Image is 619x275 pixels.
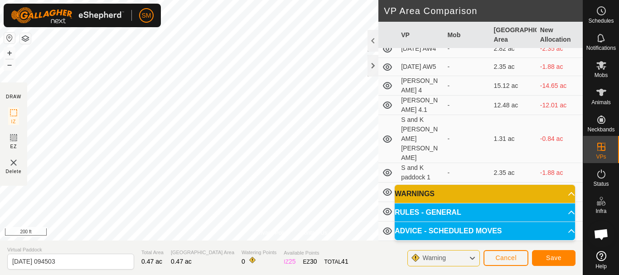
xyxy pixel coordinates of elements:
[588,18,614,24] span: Schedules
[395,222,575,240] p-accordion-header: ADVICE - SCHEDULED MOVES
[537,58,583,76] td: -1.88 ac
[537,22,583,48] th: New Allocation
[490,163,537,183] td: 2.35 ac
[546,254,561,261] span: Save
[587,127,614,132] span: Neckbands
[532,250,575,266] button: Save
[11,118,16,125] span: IZ
[397,96,444,115] td: [PERSON_NAME] 4.1
[397,40,444,58] td: [DATE] AW4
[397,163,444,183] td: S and K paddock 1
[142,11,151,20] span: SM
[595,72,608,78] span: Mobs
[6,93,21,100] div: DRAW
[537,183,583,202] td: -11.44 ac
[495,254,517,261] span: Cancel
[588,221,615,248] div: Open chat
[395,190,435,198] span: WARNINGS
[303,257,317,266] div: EZ
[447,81,486,91] div: -
[284,249,348,257] span: Available Points
[490,40,537,58] td: 2.82 ac
[447,101,486,110] div: -
[490,183,537,202] td: 11.91 ac
[537,96,583,115] td: -12.01 ac
[341,258,348,265] span: 41
[595,208,606,214] span: Infra
[242,258,245,265] span: 0
[596,154,606,159] span: VPs
[4,59,15,70] button: –
[171,249,234,256] span: [GEOGRAPHIC_DATA] Area
[141,258,162,265] span: 0.47 ac
[324,257,348,266] div: TOTAL
[444,22,490,48] th: Mob
[537,40,583,58] td: -2.35 ac
[395,209,461,216] span: RULES - GENERAL
[490,76,537,96] td: 15.12 ac
[484,250,528,266] button: Cancel
[397,115,444,163] td: S and K [PERSON_NAME] [PERSON_NAME]
[310,258,317,265] span: 30
[395,227,502,235] span: ADVICE - SCHEDULED MOVES
[447,134,486,144] div: -
[537,115,583,163] td: -0.84 ac
[490,58,537,76] td: 2.35 ac
[300,229,327,237] a: Contact Us
[537,76,583,96] td: -14.65 ac
[397,22,444,48] th: VP
[8,157,19,168] img: VP
[490,22,537,48] th: [GEOGRAPHIC_DATA] Area
[397,183,444,202] td: S and K Paddock 2
[384,5,583,16] h2: VP Area Comparison
[422,254,446,261] span: Warning
[289,258,296,265] span: 25
[447,168,486,178] div: -
[447,62,486,72] div: -
[141,249,164,256] span: Total Area
[397,58,444,76] td: [DATE] AW5
[242,249,276,256] span: Watering Points
[395,185,575,203] p-accordion-header: WARNINGS
[537,163,583,183] td: -1.88 ac
[397,76,444,96] td: [PERSON_NAME] 4
[595,264,607,269] span: Help
[395,203,575,222] p-accordion-header: RULES - GENERAL
[6,168,22,175] span: Delete
[256,229,290,237] a: Privacy Policy
[490,96,537,115] td: 12.48 ac
[447,44,486,53] div: -
[20,33,31,44] button: Map Layers
[284,257,295,266] div: IZ
[591,100,611,105] span: Animals
[4,33,15,43] button: Reset Map
[586,45,616,51] span: Notifications
[593,181,609,187] span: Status
[10,143,17,150] span: EZ
[4,48,15,58] button: +
[490,115,537,163] td: 1.31 ac
[171,258,192,265] span: 0.47 ac
[11,7,124,24] img: Gallagher Logo
[583,247,619,273] a: Help
[7,246,134,254] span: Virtual Paddock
